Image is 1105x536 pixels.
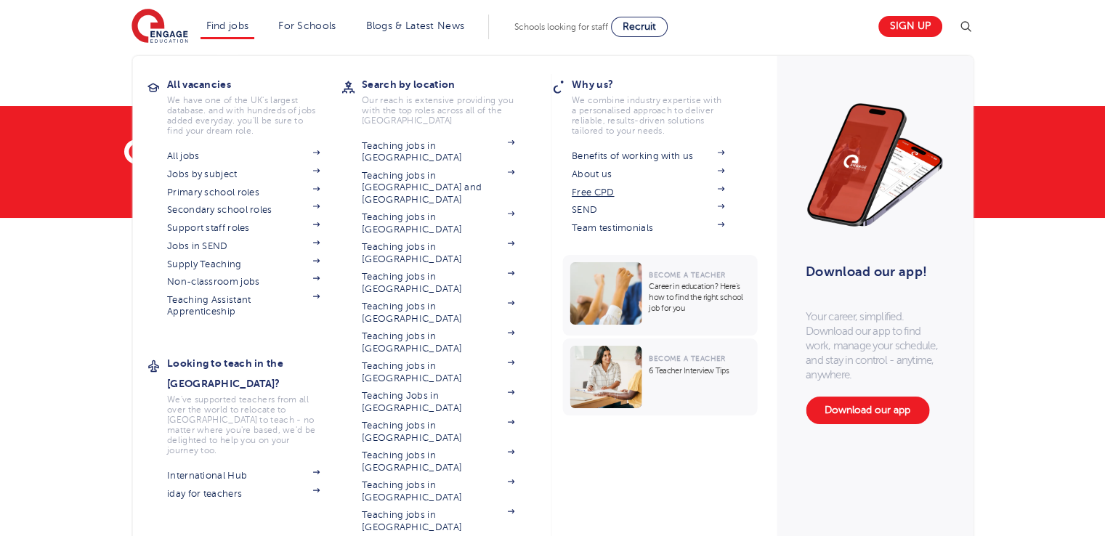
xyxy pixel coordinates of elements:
[167,187,320,198] a: Primary school roles
[167,168,320,180] a: Jobs by subject
[278,20,336,31] a: For Schools
[649,271,725,279] span: Become a Teacher
[806,256,937,288] h3: Download our app!
[167,95,320,136] p: We have one of the UK's largest database. and with hundreds of jobs added everyday. you'll be sur...
[167,150,320,162] a: All jobs
[562,255,761,336] a: Become a TeacherCareer in education? Here’s how to find the right school job for you
[362,211,514,235] a: Teaching jobs in [GEOGRAPHIC_DATA]
[362,420,514,444] a: Teaching jobs in [GEOGRAPHIC_DATA]
[572,168,724,180] a: About us
[572,204,724,216] a: SEND
[167,470,320,482] a: International Hub
[878,16,942,37] a: Sign up
[649,354,725,362] span: Become a Teacher
[366,20,465,31] a: Blogs & Latest News
[167,353,341,455] a: Looking to teach in the [GEOGRAPHIC_DATA]?We've supported teachers from all over the world to rel...
[167,353,341,394] h3: Looking to teach in the [GEOGRAPHIC_DATA]?
[362,330,514,354] a: Teaching jobs in [GEOGRAPHIC_DATA]
[806,397,929,424] a: Download our app
[806,309,944,382] p: Your career, simplified. Download our app to find work, manage your schedule, and stay in control...
[167,276,320,288] a: Non-classroom jobs
[572,187,724,198] a: Free CPD
[572,222,724,234] a: Team testimonials
[362,271,514,295] a: Teaching jobs in [GEOGRAPHIC_DATA]
[362,74,536,94] h3: Search by location
[362,140,514,164] a: Teaching jobs in [GEOGRAPHIC_DATA]
[167,259,320,270] a: Supply Teaching
[623,21,656,32] span: Recruit
[362,241,514,265] a: Teaching jobs in [GEOGRAPHIC_DATA]
[514,22,608,32] span: Schools looking for staff
[562,338,761,415] a: Become a Teacher6 Teacher Interview Tips
[649,281,750,314] p: Career in education? Here’s how to find the right school job for you
[362,170,514,206] a: Teaching jobs in [GEOGRAPHIC_DATA] and [GEOGRAPHIC_DATA]
[362,479,514,503] a: Teaching jobs in [GEOGRAPHIC_DATA]
[649,365,750,376] p: 6 Teacher Interview Tips
[572,150,724,162] a: Benefits of working with us
[572,74,746,94] h3: Why us?
[362,509,514,533] a: Teaching jobs in [GEOGRAPHIC_DATA]
[362,360,514,384] a: Teaching jobs in [GEOGRAPHIC_DATA]
[611,17,668,37] a: Recruit
[362,95,514,126] p: Our reach is extensive providing you with the top roles across all of the [GEOGRAPHIC_DATA]
[131,9,188,45] img: Engage Education
[167,222,320,234] a: Support staff roles
[572,95,724,136] p: We combine industry expertise with a personalised approach to deliver reliable, results-driven so...
[167,204,320,216] a: Secondary school roles
[362,450,514,474] a: Teaching jobs in [GEOGRAPHIC_DATA]
[362,301,514,325] a: Teaching jobs in [GEOGRAPHIC_DATA]
[167,240,320,252] a: Jobs in SEND
[123,135,689,170] h1: Our coverage
[206,20,249,31] a: Find jobs
[362,390,514,414] a: Teaching Jobs in [GEOGRAPHIC_DATA]
[167,74,341,94] h3: All vacancies
[362,74,536,126] a: Search by locationOur reach is extensive providing you with the top roles across all of the [GEOG...
[167,488,320,500] a: iday for teachers
[167,74,341,136] a: All vacanciesWe have one of the UK's largest database. and with hundreds of jobs added everyday. ...
[167,394,320,455] p: We've supported teachers from all over the world to relocate to [GEOGRAPHIC_DATA] to teach - no m...
[167,294,320,318] a: Teaching Assistant Apprenticeship
[572,74,746,136] a: Why us?We combine industry expertise with a personalised approach to deliver reliable, results-dr...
